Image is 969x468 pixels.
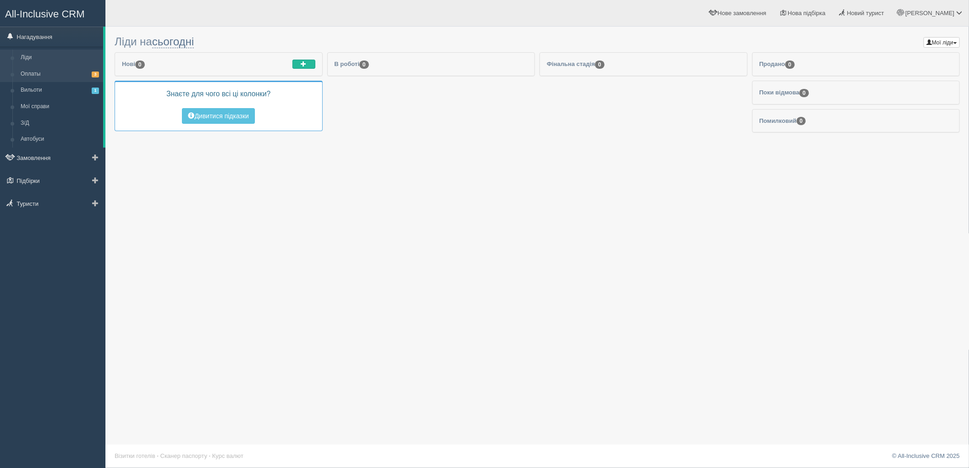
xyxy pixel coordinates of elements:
a: Сканер паспорту [160,452,207,459]
span: Продано [760,61,795,67]
span: 0 [595,61,605,69]
button: Мої ліди [924,37,960,48]
span: 0 [135,61,145,69]
a: Автобуси [17,131,103,148]
span: 0 [797,117,806,125]
a: © All-Inclusive CRM 2025 [892,452,960,459]
a: Ліди [17,50,103,66]
span: Новий турист [847,10,884,17]
a: Вильоти1 [17,82,103,99]
h3: Ліди на [115,36,960,48]
span: Нова підбірка [788,10,826,17]
span: Поки відмова [760,89,809,96]
a: Мої справи [17,99,103,115]
span: 0 [785,61,795,69]
span: [PERSON_NAME] [905,10,954,17]
button: Дивитися підказки [182,108,255,124]
span: · [157,452,159,459]
a: сьогодні [152,35,194,48]
span: Помилковий [760,117,806,124]
span: Знаєте для чого всі ці колонки? [166,90,270,98]
span: Нове замовлення [718,10,766,17]
span: All-Inclusive CRM [5,8,85,20]
a: Візитки готелів [115,452,155,459]
span: 0 [799,89,809,97]
span: 0 [359,61,369,69]
a: All-Inclusive CRM [0,0,105,26]
span: В роботі [335,61,369,67]
span: Нові [122,61,145,67]
a: Курс валют [212,452,243,459]
span: · [209,452,211,459]
span: 1 [92,88,99,94]
span: Фінальна стадія [547,61,605,67]
a: З/Д [17,115,103,132]
a: Оплаты3 [17,66,103,83]
span: 3 [92,72,99,77]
